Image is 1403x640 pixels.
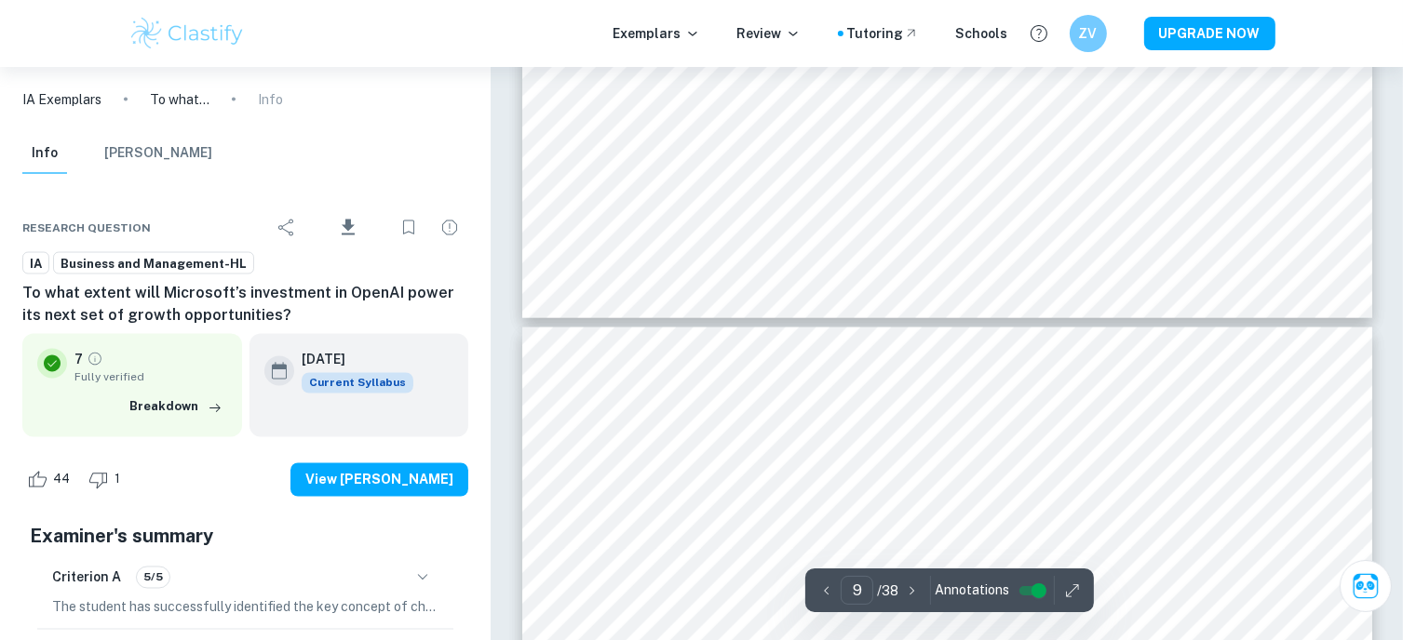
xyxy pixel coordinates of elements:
p: 7 [74,349,83,369]
span: Current Syllabus [302,373,413,393]
p: The student has successfully identified the key concept of change in their Internal Assessment, f... [52,597,438,618]
div: Bookmark [390,209,427,247]
a: IA Exemplars [22,89,101,110]
button: View [PERSON_NAME] [290,463,468,497]
h6: Criterion A [52,567,121,588]
a: Grade fully verified [87,351,103,367]
div: Like [22,465,80,495]
button: UPGRADE NOW [1144,17,1275,50]
span: Fully verified [74,369,227,386]
p: Exemplars [614,23,700,44]
span: 1 [104,471,130,489]
p: To what extent will Microsoft’s investment in OpenAI power its next set of growth opportunities? [150,89,209,110]
h6: ZV [1077,23,1099,44]
span: Annotations [935,580,1009,600]
a: IA [22,252,49,275]
h5: Examiner's summary [30,523,461,551]
p: / 38 [877,580,898,601]
button: ZV [1070,15,1107,52]
p: Review [737,23,801,44]
span: 5/5 [137,569,169,586]
button: Info [22,133,67,174]
div: This exemplar is based on the current syllabus. Feel free to refer to it for inspiration/ideas wh... [302,373,413,393]
a: Schools [956,23,1008,44]
button: Ask Clai [1340,560,1392,612]
button: Breakdown [125,393,227,421]
h6: To what extent will Microsoft’s investment in OpenAI power its next set of growth opportunities? [22,282,468,327]
span: 44 [43,471,80,489]
h6: [DATE] [302,349,398,369]
p: Info [258,89,283,110]
div: Share [268,209,305,247]
div: Report issue [431,209,468,247]
button: Help and Feedback [1023,18,1055,49]
span: IA [23,255,48,273]
button: [PERSON_NAME] [104,133,212,174]
a: Tutoring [847,23,919,44]
img: Clastify logo [128,15,247,52]
div: Download [309,204,386,252]
span: Research question [22,220,151,236]
span: Business and Management-HL [54,255,253,273]
div: Dislike [84,465,130,495]
a: Business and Management-HL [53,252,254,275]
